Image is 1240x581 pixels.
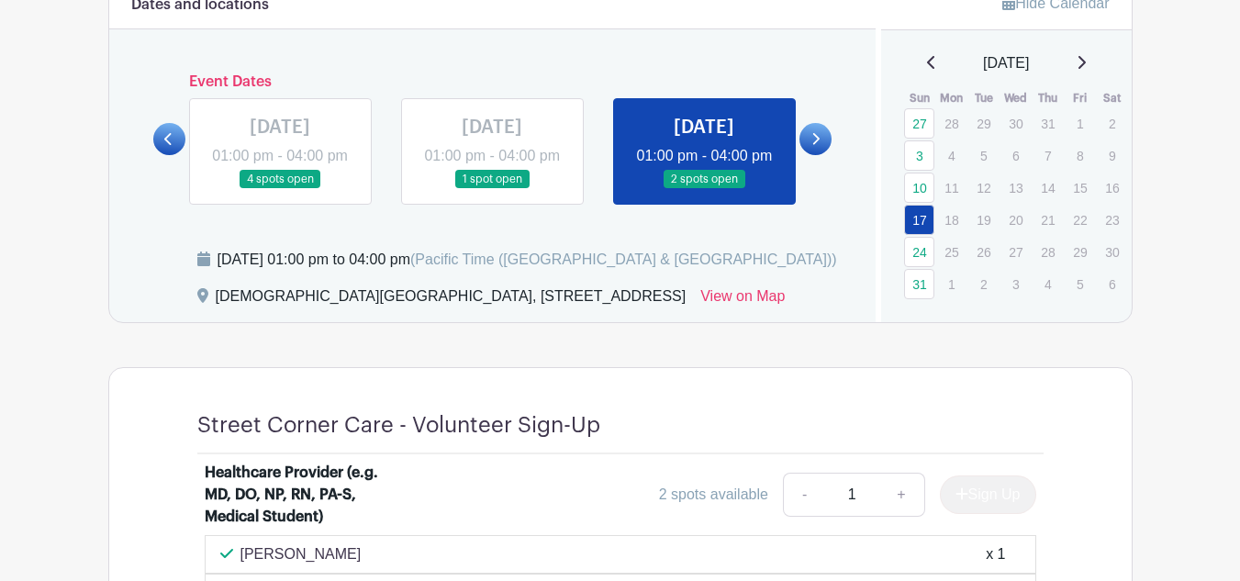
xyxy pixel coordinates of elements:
[1097,206,1127,234] p: 23
[936,173,966,202] p: 11
[967,89,1000,107] th: Tue
[1065,206,1095,234] p: 22
[1064,89,1096,107] th: Fri
[904,140,934,171] a: 3
[1065,173,1095,202] p: 15
[410,251,837,267] span: (Pacific Time ([GEOGRAPHIC_DATA] & [GEOGRAPHIC_DATA]))
[936,238,966,266] p: 25
[1096,89,1128,107] th: Sat
[936,109,966,138] p: 28
[1065,109,1095,138] p: 1
[968,206,999,234] p: 19
[1000,173,1031,202] p: 13
[878,473,924,517] a: +
[240,543,362,565] p: [PERSON_NAME]
[185,73,800,91] h6: Event Dates
[659,484,768,506] div: 2 spots available
[1097,141,1127,170] p: 9
[1000,89,1032,107] th: Wed
[904,237,934,267] a: 24
[1097,270,1127,298] p: 6
[197,412,600,439] h4: Street Corner Care - Volunteer Sign-Up
[936,141,966,170] p: 4
[968,270,999,298] p: 2
[1065,141,1095,170] p: 8
[936,206,966,234] p: 18
[1032,89,1064,107] th: Thu
[904,269,934,299] a: 31
[216,285,687,315] div: [DEMOGRAPHIC_DATA][GEOGRAPHIC_DATA], [STREET_ADDRESS]
[1000,270,1031,298] p: 3
[904,205,934,235] a: 17
[1065,238,1095,266] p: 29
[700,285,785,315] a: View on Map
[904,173,934,203] a: 10
[968,109,999,138] p: 29
[1033,141,1063,170] p: 7
[986,543,1005,565] div: x 1
[1033,270,1063,298] p: 4
[1097,109,1127,138] p: 2
[968,238,999,266] p: 26
[968,173,999,202] p: 12
[903,89,935,107] th: Sun
[1033,238,1063,266] p: 28
[218,249,837,271] div: [DATE] 01:00 pm to 04:00 pm
[1097,238,1127,266] p: 30
[1033,109,1063,138] p: 31
[968,141,999,170] p: 5
[1000,109,1031,138] p: 30
[783,473,825,517] a: -
[1033,173,1063,202] p: 14
[1033,206,1063,234] p: 21
[1097,173,1127,202] p: 16
[1000,238,1031,266] p: 27
[1065,270,1095,298] p: 5
[205,462,391,528] div: Healthcare Provider (e.g. MD, DO, NP, RN, PA-S, Medical Student)
[935,89,967,107] th: Mon
[983,52,1029,74] span: [DATE]
[904,108,934,139] a: 27
[936,270,966,298] p: 1
[1000,206,1031,234] p: 20
[1000,141,1031,170] p: 6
